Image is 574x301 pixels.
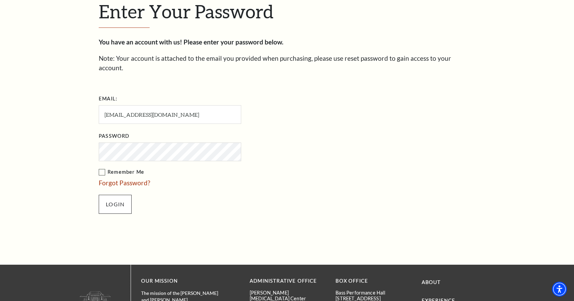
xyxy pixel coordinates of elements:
p: Bass Performance Hall [336,290,411,296]
label: Remember Me [99,168,309,176]
strong: You have an account with us! [99,38,182,46]
label: Password [99,132,129,140]
p: BOX OFFICE [336,277,411,285]
strong: Please enter your password below. [184,38,283,46]
input: Submit button [99,195,132,214]
span: Enter Your Password [99,0,273,22]
input: Required [99,105,241,124]
a: About [422,279,441,285]
label: Email: [99,95,117,103]
p: Administrative Office [250,277,325,285]
a: Forgot Password? [99,179,150,187]
p: OUR MISSION [141,277,226,285]
div: Accessibility Menu [552,282,567,297]
p: Note: Your account is attached to the email you provided when purchasing, please use reset passwo... [99,54,475,73]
